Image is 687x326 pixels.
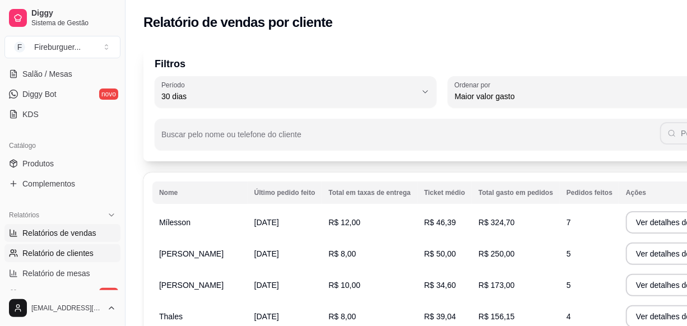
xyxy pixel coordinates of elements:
span: 4 [567,312,571,321]
span: [DATE] [254,249,279,258]
a: KDS [4,105,120,123]
th: Total em taxas de entrega [322,181,417,204]
a: DiggySistema de Gestão [4,4,120,31]
span: R$ 8,00 [328,312,356,321]
span: Diggy [31,8,116,18]
th: Nome [152,181,248,204]
a: Produtos [4,155,120,173]
span: Mílesson [159,218,191,227]
span: [PERSON_NAME] [159,281,224,290]
span: [PERSON_NAME] [159,249,224,258]
span: R$ 46,39 [424,218,456,227]
span: [DATE] [254,312,279,321]
th: Pedidos feitos [560,181,619,204]
button: Período30 dias [155,76,437,108]
span: Complementos [22,178,75,189]
span: Sistema de Gestão [31,18,116,27]
a: Relatórios de vendas [4,224,120,242]
span: [EMAIL_ADDRESS][DOMAIN_NAME] [31,304,103,313]
span: 30 dias [161,91,416,102]
span: R$ 250,00 [479,249,515,258]
span: R$ 12,00 [328,218,360,227]
span: Salão / Mesas [22,68,72,80]
span: F [14,41,25,53]
span: Diggy Bot [22,89,57,100]
span: [DATE] [254,281,279,290]
h2: Relatório de vendas por cliente [143,13,333,31]
span: Relatório de clientes [22,248,94,259]
span: [DATE] [254,218,279,227]
th: Total gasto em pedidos [472,181,560,204]
span: R$ 156,15 [479,312,515,321]
button: Select a team [4,36,120,58]
span: R$ 8,00 [328,249,356,258]
label: Ordenar por [454,80,494,90]
th: Ticket médio [417,181,472,204]
a: Complementos [4,175,120,193]
span: 5 [567,281,571,290]
span: R$ 50,00 [424,249,456,258]
label: Período [161,80,188,90]
span: R$ 324,70 [479,218,515,227]
span: R$ 34,60 [424,281,456,290]
span: Relatórios de vendas [22,227,96,239]
span: Thales [159,312,183,321]
th: Último pedido feito [248,181,322,204]
span: R$ 10,00 [328,281,360,290]
span: 5 [567,249,571,258]
div: Fireburguer ... [34,41,81,53]
a: Relatório de mesas [4,264,120,282]
span: Relatórios [9,211,39,220]
span: Relatório de mesas [22,268,90,279]
span: Produtos [22,158,54,169]
input: Buscar pelo nome ou telefone do cliente [161,133,660,145]
span: Relatório de fidelidade [22,288,100,299]
div: Catálogo [4,137,120,155]
span: R$ 173,00 [479,281,515,290]
a: Salão / Mesas [4,65,120,83]
button: [EMAIL_ADDRESS][DOMAIN_NAME] [4,295,120,322]
span: 7 [567,218,571,227]
a: Diggy Botnovo [4,85,120,103]
a: Relatório de clientes [4,244,120,262]
a: Relatório de fidelidadenovo [4,285,120,302]
span: R$ 39,04 [424,312,456,321]
span: KDS [22,109,39,120]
